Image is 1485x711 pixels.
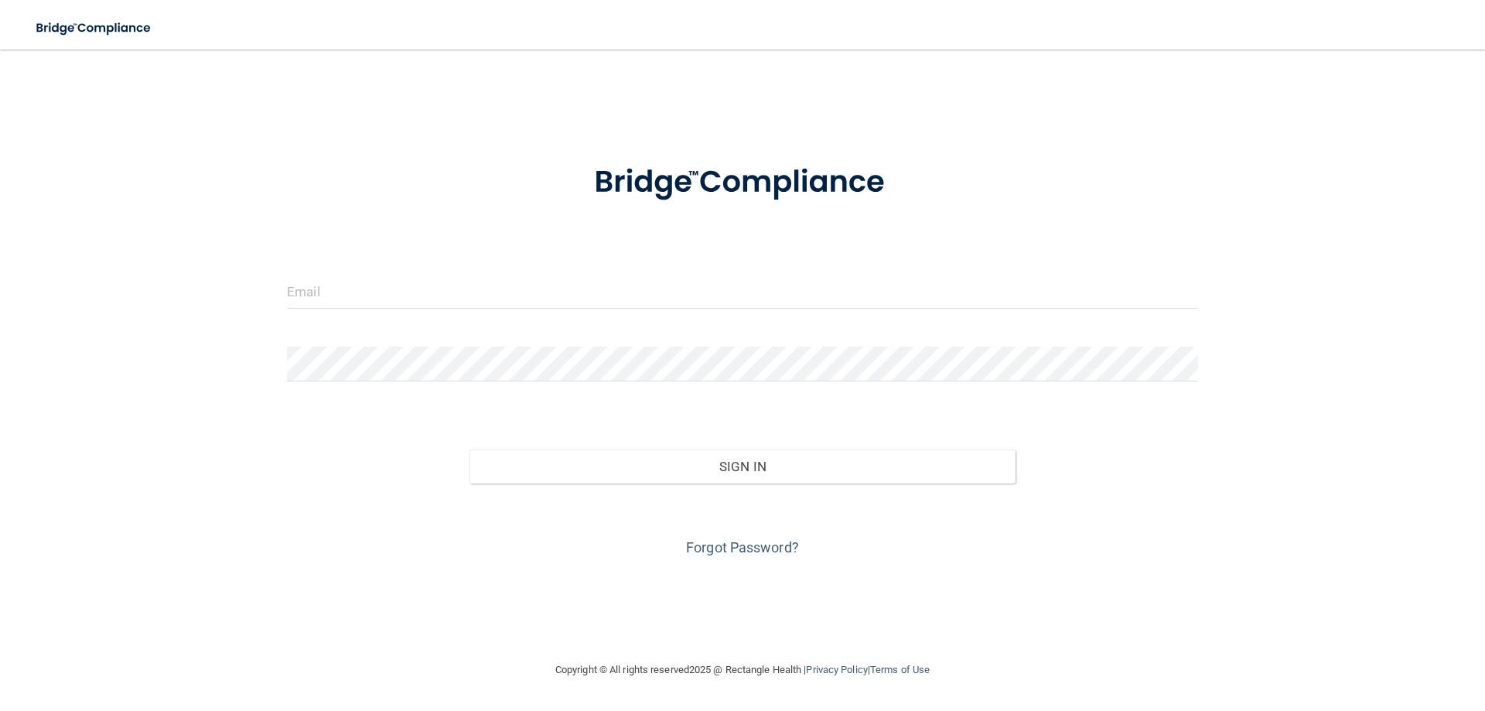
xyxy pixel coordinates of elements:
[287,274,1198,309] input: Email
[806,664,867,675] a: Privacy Policy
[469,450,1016,484] button: Sign In
[460,645,1025,695] div: Copyright © All rights reserved 2025 @ Rectangle Health | |
[870,664,930,675] a: Terms of Use
[23,12,166,44] img: bridge_compliance_login_screen.278c3ca4.svg
[562,142,923,223] img: bridge_compliance_login_screen.278c3ca4.svg
[686,539,799,555] a: Forgot Password?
